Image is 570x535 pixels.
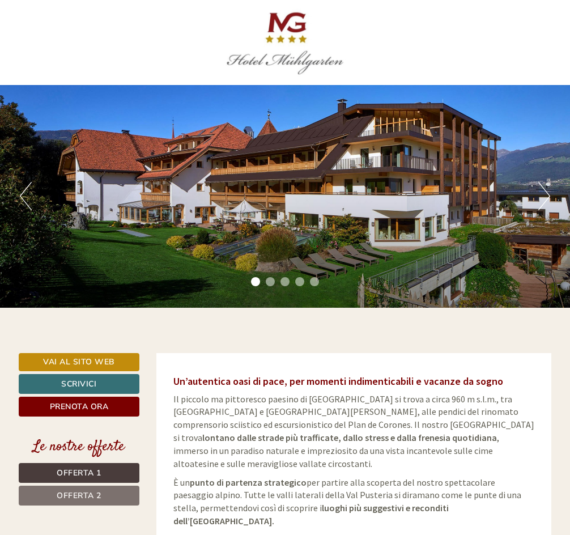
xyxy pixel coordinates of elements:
[173,393,534,469] span: Il piccolo ma pittoresco paesino di [GEOGRAPHIC_DATA] si trova a circa 960 m s.l.m., tra [GEOGRAP...
[19,397,139,417] a: Prenota ora
[173,477,521,527] span: È un per partire alla scoperta del nostro spettacolare paesaggio alpino. Tutte le valli laterali ...
[57,490,101,501] span: Offerta 2
[19,436,139,457] div: Le nostre offerte
[19,353,139,371] a: Vai al sito web
[538,182,550,210] button: Next
[190,477,307,488] strong: punto di partenza strategico
[19,374,139,394] a: Scrivici
[202,432,497,443] strong: lontano dalle strade più trafficate, dallo stress e dalla frenesia quotidiana
[20,182,32,210] button: Previous
[173,375,503,388] span: Un’autentica oasi di pace, per momenti indimenticabili e vacanze da sogno
[57,468,101,478] span: Offerta 1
